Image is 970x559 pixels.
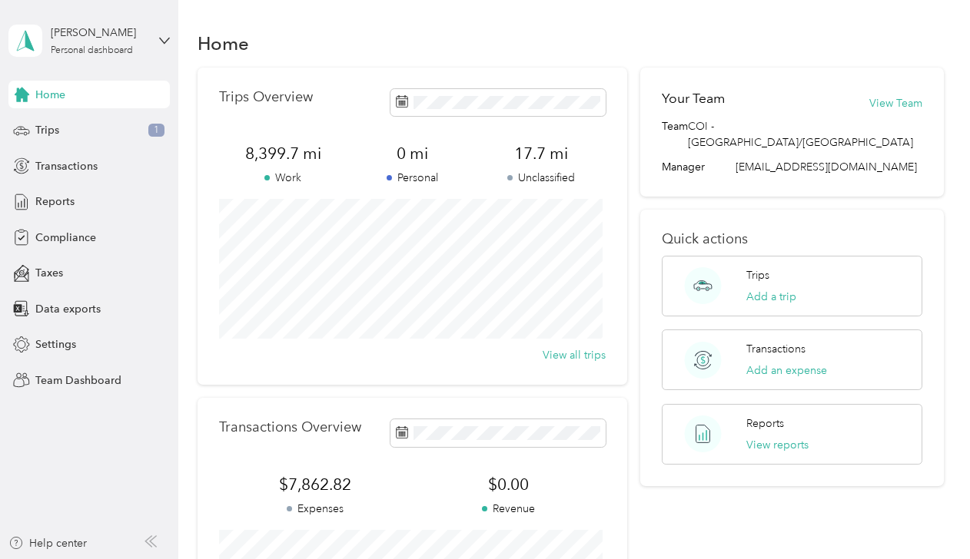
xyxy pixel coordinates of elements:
[746,415,784,432] p: Reports
[51,25,147,41] div: [PERSON_NAME]
[662,89,725,108] h2: Your Team
[219,501,413,517] p: Expenses
[347,170,477,186] p: Personal
[662,231,922,247] p: Quick actions
[746,362,827,379] button: Add an expense
[35,87,65,103] span: Home
[662,118,688,150] span: Team
[662,159,705,175] span: Manager
[219,170,348,186] p: Work
[688,118,922,150] span: COI - [GEOGRAPHIC_DATA]/[GEOGRAPHIC_DATA]
[746,341,806,357] p: Transactions
[35,265,63,281] span: Taxes
[477,143,606,164] span: 17.7 mi
[219,143,348,164] span: 8,399.7 mi
[51,46,133,55] div: Personal dashboard
[746,437,809,453] button: View reports
[35,230,96,246] span: Compliance
[477,170,606,186] p: Unclassified
[219,474,413,495] span: $7,862.82
[148,124,164,137] span: 1
[412,501,606,517] p: Revenue
[869,95,922,111] button: View Team
[8,535,87,551] button: Help center
[198,35,249,51] h1: Home
[219,419,361,435] p: Transactions Overview
[35,193,75,210] span: Reports
[736,160,917,174] span: [EMAIL_ADDRESS][DOMAIN_NAME]
[35,372,121,389] span: Team Dashboard
[35,336,76,352] span: Settings
[543,347,606,363] button: View all trips
[746,267,769,283] p: Trips
[35,301,101,317] span: Data exports
[347,143,477,164] span: 0 mi
[35,158,98,174] span: Transactions
[219,89,313,105] p: Trips Overview
[746,289,796,305] button: Add a trip
[884,473,970,559] iframe: Everlance-gr Chat Button Frame
[35,122,59,138] span: Trips
[412,474,606,495] span: $0.00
